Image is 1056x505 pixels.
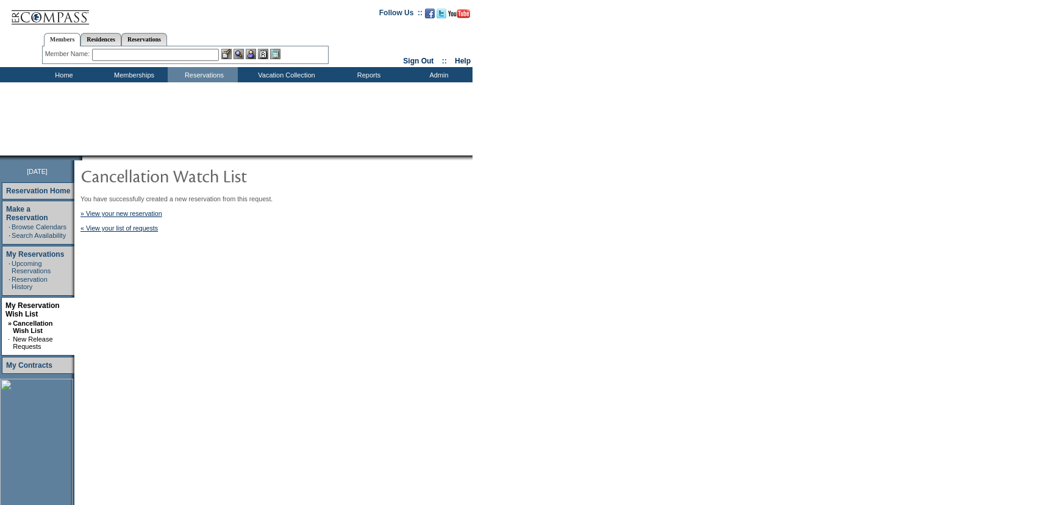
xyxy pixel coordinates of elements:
a: Search Availability [12,232,66,239]
a: My Reservations [6,250,64,259]
img: View [234,49,244,59]
td: · [9,276,10,290]
td: Vacation Collection [238,67,332,82]
a: Cancellation Wish List [13,320,52,334]
span: [DATE] [27,168,48,175]
img: Subscribe to our YouTube Channel [448,9,470,18]
img: b_calculator.gif [270,49,280,59]
td: Follow Us :: [379,7,423,22]
a: Upcoming Reservations [12,260,51,274]
td: Reports [332,67,402,82]
img: pgTtlCancellationNotification.gif [80,163,324,188]
b: » [8,320,12,327]
img: Become our fan on Facebook [425,9,435,18]
td: Memberships [98,67,168,82]
span: :: [442,57,447,65]
a: Help [455,57,471,65]
a: Follow us on Twitter [437,12,446,20]
a: Sign Out [403,57,433,65]
td: · [8,335,12,350]
img: promoShadowLeftCorner.gif [78,156,82,160]
a: Browse Calendars [12,223,66,231]
a: Members [44,33,81,46]
a: Make a Reservation [6,205,48,222]
img: Impersonate [246,49,256,59]
td: Reservations [168,67,238,82]
a: Reservations [121,33,167,46]
a: Reservation Home [6,187,70,195]
div: Member Name: [45,49,92,59]
td: · [9,232,10,239]
span: You have successfully created a new reservation from this request. [80,195,273,202]
a: New Release Requests [13,335,52,350]
td: · [9,223,10,231]
a: Subscribe to our YouTube Channel [448,12,470,20]
img: Reservations [258,49,268,59]
img: blank.gif [82,156,84,160]
a: Reservation History [12,276,48,290]
a: » View your new reservation [80,210,162,217]
a: Become our fan on Facebook [425,12,435,20]
td: · [9,260,10,274]
td: Admin [402,67,473,82]
a: Residences [80,33,121,46]
td: Home [27,67,98,82]
img: b_edit.gif [221,49,232,59]
a: « View your list of requests [80,224,158,232]
a: My Contracts [6,361,52,370]
a: My Reservation Wish List [5,301,60,318]
img: Follow us on Twitter [437,9,446,18]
